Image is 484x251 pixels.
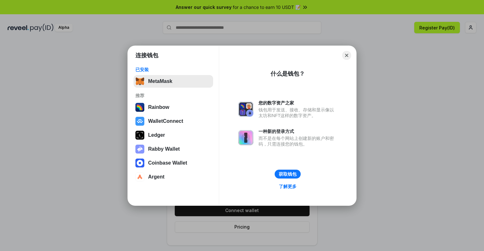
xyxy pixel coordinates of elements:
button: Coinbase Wallet [134,157,213,169]
div: 钱包用于发送、接收、存储和显示像以太坊和NFT这样的数字资产。 [258,107,337,118]
div: MetaMask [148,78,172,84]
img: svg+xml,%3Csvg%20width%3D%2228%22%20height%3D%2228%22%20viewBox%3D%220%200%2028%2028%22%20fill%3D... [135,173,144,181]
button: Ledger [134,129,213,141]
div: 您的数字资产之家 [258,100,337,106]
button: MetaMask [134,75,213,88]
button: Rabby Wallet [134,143,213,155]
div: 而不是在每个网站上创建新的账户和密码，只需连接您的钱包。 [258,135,337,147]
button: 获取钱包 [275,170,301,179]
img: svg+xml,%3Csvg%20width%3D%2228%22%20height%3D%2228%22%20viewBox%3D%220%200%2028%2028%22%20fill%3D... [135,117,144,126]
div: WalletConnect [148,118,183,124]
div: 什么是钱包？ [271,70,305,78]
h1: 连接钱包 [135,52,158,59]
div: 已安装 [135,67,211,72]
a: 了解更多 [275,182,300,191]
img: svg+xml,%3Csvg%20xmlns%3D%22http%3A%2F%2Fwww.w3.org%2F2000%2Fsvg%22%20width%3D%2228%22%20height%3... [135,131,144,140]
div: 获取钱包 [279,171,297,177]
div: Rabby Wallet [148,146,180,152]
img: svg+xml,%3Csvg%20width%3D%2228%22%20height%3D%2228%22%20viewBox%3D%220%200%2028%2028%22%20fill%3D... [135,159,144,167]
button: Argent [134,171,213,183]
button: Rainbow [134,101,213,114]
div: 了解更多 [279,184,297,189]
div: Argent [148,174,165,180]
div: Coinbase Wallet [148,160,187,166]
img: svg+xml,%3Csvg%20xmlns%3D%22http%3A%2F%2Fwww.w3.org%2F2000%2Fsvg%22%20fill%3D%22none%22%20viewBox... [238,130,253,145]
img: svg+xml,%3Csvg%20xmlns%3D%22http%3A%2F%2Fwww.w3.org%2F2000%2Fsvg%22%20fill%3D%22none%22%20viewBox... [135,145,144,154]
div: 推荐 [135,93,211,98]
img: svg+xml,%3Csvg%20fill%3D%22none%22%20height%3D%2233%22%20viewBox%3D%220%200%2035%2033%22%20width%... [135,77,144,86]
img: svg+xml,%3Csvg%20xmlns%3D%22http%3A%2F%2Fwww.w3.org%2F2000%2Fsvg%22%20fill%3D%22none%22%20viewBox... [238,102,253,117]
div: 一种新的登录方式 [258,129,337,134]
div: Rainbow [148,104,169,110]
div: Ledger [148,132,165,138]
button: Close [342,51,351,60]
img: svg+xml,%3Csvg%20width%3D%22120%22%20height%3D%22120%22%20viewBox%3D%220%200%20120%20120%22%20fil... [135,103,144,112]
button: WalletConnect [134,115,213,128]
